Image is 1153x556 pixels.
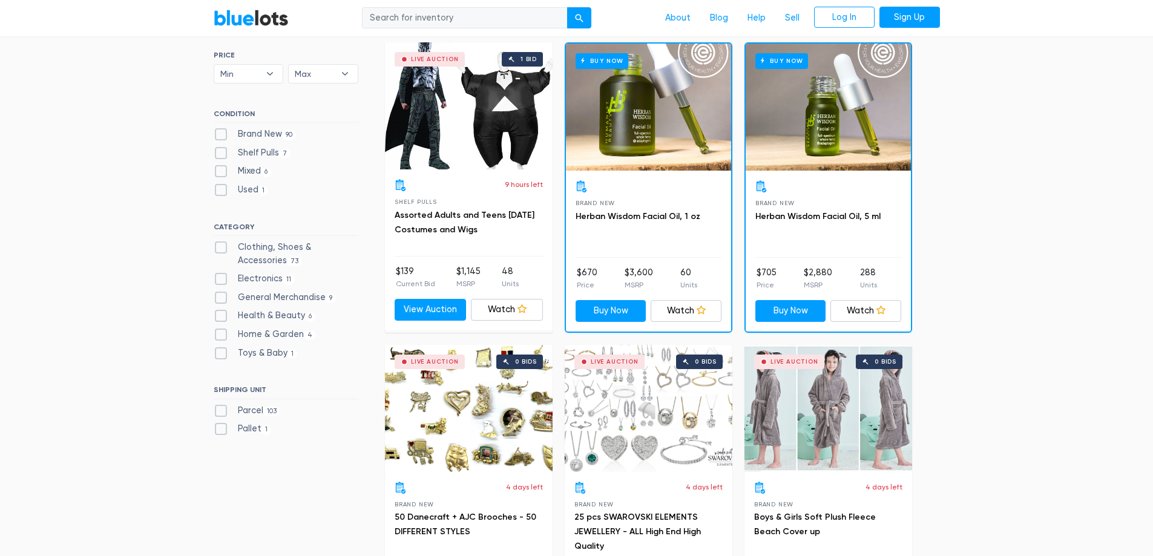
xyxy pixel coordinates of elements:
[214,165,272,178] label: Mixed
[456,265,481,289] li: $1,145
[396,278,435,289] p: Current Bid
[700,7,738,30] a: Blog
[214,128,297,141] label: Brand New
[257,65,283,83] b: ▾
[456,278,481,289] p: MSRP
[283,275,295,284] span: 11
[576,200,615,206] span: Brand New
[214,241,358,267] label: Clothing, Shoes & Accessories
[396,265,435,289] li: $139
[680,280,697,290] p: Units
[576,53,628,68] h6: Buy Now
[655,7,700,30] a: About
[261,425,272,435] span: 1
[214,404,281,417] label: Parcel
[395,512,536,537] a: 50 Danecraft + AJC Brooches - 50 DIFFERENT STYLES
[214,328,317,341] label: Home & Garden
[304,330,317,340] span: 4
[502,265,519,289] li: 48
[385,42,553,169] a: Live Auction 1 bid
[214,347,298,360] label: Toys & Baby
[214,422,272,436] label: Pallet
[214,309,316,322] label: Health & Beauty
[214,110,358,123] h6: CONDITION
[395,299,467,321] a: View Auction
[471,299,543,321] a: Watch
[680,266,697,290] li: 60
[744,345,912,472] a: Live Auction 0 bids
[261,168,272,177] span: 6
[860,266,877,290] li: 288
[395,501,434,508] span: Brand New
[814,7,875,28] a: Log In
[411,56,459,62] div: Live Auction
[263,407,281,416] span: 103
[755,300,826,322] a: Buy Now
[625,280,653,290] p: MSRP
[287,257,303,266] span: 73
[738,7,775,30] a: Help
[755,200,795,206] span: Brand New
[757,266,777,290] li: $705
[214,183,269,197] label: Used
[754,512,876,537] a: Boys & Girls Soft Plush Fleece Beach Cover up
[220,65,260,83] span: Min
[565,345,732,472] a: Live Auction 0 bids
[830,300,901,322] a: Watch
[625,266,653,290] li: $3,600
[686,482,723,492] p: 4 days left
[395,210,534,235] a: Assorted Adults and Teens [DATE] Costumes and Wigs
[515,359,537,365] div: 0 bids
[860,280,877,290] p: Units
[875,359,896,365] div: 0 bids
[411,359,459,365] div: Live Auction
[214,9,289,27] a: BlueLots
[214,146,291,160] label: Shelf Pulls
[326,293,337,303] span: 9
[295,65,335,83] span: Max
[332,65,358,83] b: ▾
[258,186,269,195] span: 1
[395,198,437,205] span: Shelf Pulls
[214,385,358,399] h6: SHIPPING UNIT
[576,211,700,221] a: Herban Wisdom Facial Oil, 1 oz
[214,291,337,304] label: General Merchandise
[695,359,717,365] div: 0 bids
[574,512,701,551] a: 25 pcs SWAROVSKI ELEMENTS JEWELLERY - ALL High End High Quality
[214,51,358,59] h6: PRICE
[305,312,316,322] span: 6
[591,359,639,365] div: Live Auction
[287,349,298,359] span: 1
[385,345,553,472] a: Live Auction 0 bids
[866,482,902,492] p: 4 days left
[362,7,568,29] input: Search for inventory
[506,482,543,492] p: 4 days left
[576,300,646,322] a: Buy Now
[574,501,614,508] span: Brand New
[770,359,818,365] div: Live Auction
[804,280,832,290] p: MSRP
[804,266,832,290] li: $2,880
[757,280,777,290] p: Price
[279,149,291,159] span: 7
[879,7,940,28] a: Sign Up
[755,211,881,221] a: Herban Wisdom Facial Oil, 5 ml
[577,266,597,290] li: $670
[282,130,297,140] span: 90
[521,56,537,62] div: 1 bid
[214,272,295,286] label: Electronics
[775,7,809,30] a: Sell
[746,44,911,171] a: Buy Now
[651,300,721,322] a: Watch
[577,280,597,290] p: Price
[214,223,358,236] h6: CATEGORY
[502,278,519,289] p: Units
[754,501,793,508] span: Brand New
[505,179,543,190] p: 9 hours left
[566,44,731,171] a: Buy Now
[755,53,808,68] h6: Buy Now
